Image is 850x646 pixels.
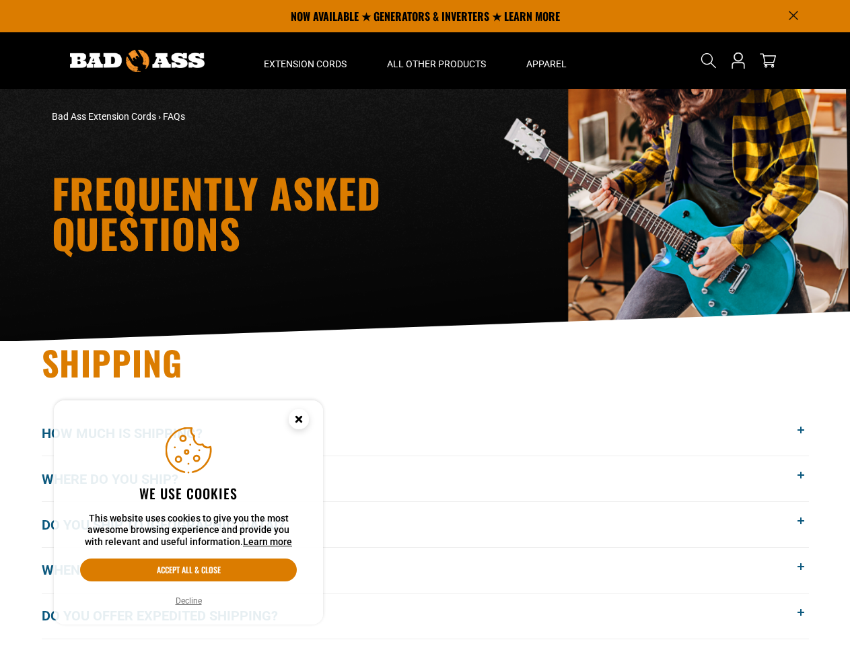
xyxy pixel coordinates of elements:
span: Do you ship to [GEOGRAPHIC_DATA]? [42,515,305,535]
h1: Frequently Asked Questions [52,172,543,253]
span: Shipping [42,337,183,387]
button: Accept all & close [80,559,297,581]
span: Apparel [526,58,567,70]
button: Do you ship to [GEOGRAPHIC_DATA]? [42,502,809,547]
nav: breadcrumbs [52,110,543,124]
aside: Cookie Consent [54,400,323,625]
summary: Extension Cords [244,32,367,89]
button: How much is shipping? [42,411,809,456]
span: When will my order get here? [42,560,275,580]
button: When will my order get here? [42,548,809,593]
span: › [158,111,161,122]
button: Decline [172,594,206,608]
span: Do you offer expedited shipping? [42,606,298,626]
img: Bad Ass Extension Cords [70,50,205,72]
span: Extension Cords [264,58,347,70]
span: How much is shipping? [42,423,223,443]
a: Bad Ass Extension Cords [52,111,156,122]
span: FAQs [163,111,185,122]
p: This website uses cookies to give you the most awesome browsing experience and provide you with r... [80,513,297,548]
button: Do you offer expedited shipping? [42,594,809,639]
summary: Search [698,50,719,71]
h2: We use cookies [80,485,297,502]
summary: All Other Products [367,32,506,89]
button: Where do you ship? [42,456,809,501]
span: Where do you ship? [42,469,199,489]
a: Learn more [243,536,292,547]
summary: Apparel [506,32,587,89]
span: All Other Products [387,58,486,70]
